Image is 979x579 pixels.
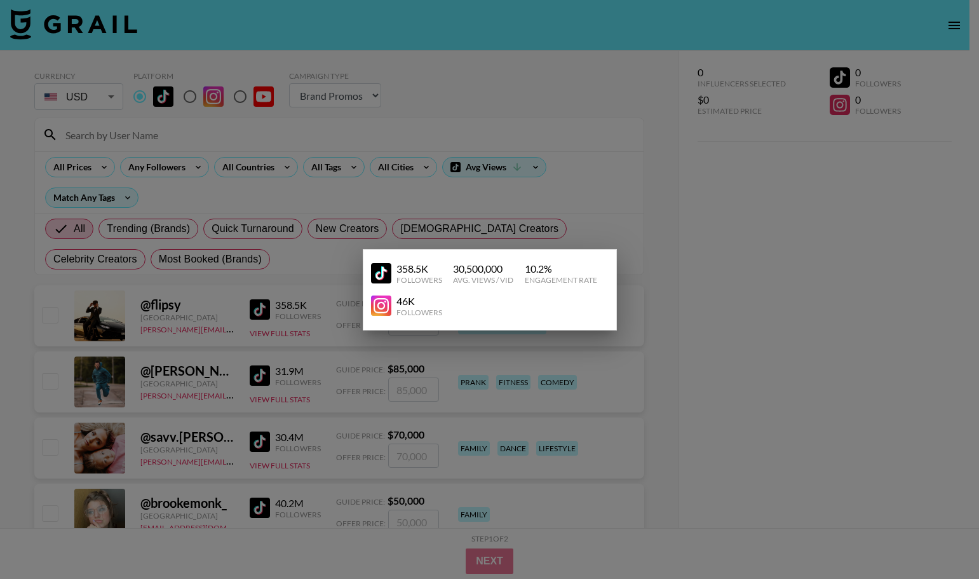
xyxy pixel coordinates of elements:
[453,275,513,285] div: Avg. Views / Vid
[396,262,442,275] div: 358.5K
[371,263,391,283] img: YouTube
[915,515,964,564] iframe: Drift Widget Chat Controller
[525,275,597,285] div: Engagement Rate
[396,295,442,308] div: 46K
[396,275,442,285] div: Followers
[453,262,513,275] div: 30,500,000
[525,262,597,275] div: 10.2 %
[371,296,391,316] img: YouTube
[396,308,442,317] div: Followers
